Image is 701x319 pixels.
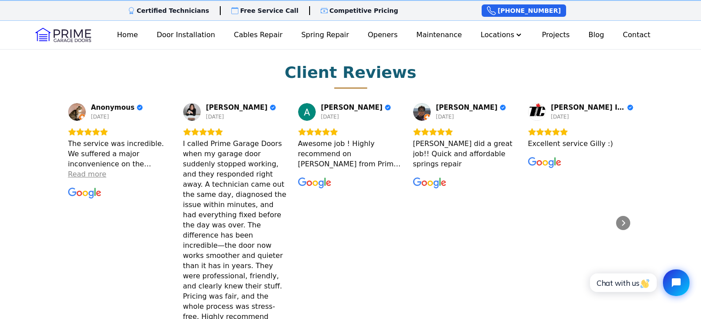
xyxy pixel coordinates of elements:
img: Anthony Tse [298,103,316,121]
a: Home [114,26,142,44]
a: Review by Anthony Tse [321,104,391,111]
span: [PERSON_NAME] Immigration Consultants [551,104,625,111]
a: Review by Thompson Immigration Consultants [551,104,633,111]
div: [DATE] [206,113,224,120]
div: Rating: 5.0 out of 5 [68,128,173,136]
iframe: Tidio Chat [580,262,697,304]
div: The service was incredible. We suffered a major inconvenience on the weekend, and they came durin... [68,138,173,169]
a: Door Installation [153,26,218,44]
div: Excellent service Gilly :) [528,138,633,149]
img: Logo [35,28,91,42]
a: [PHONE_NUMBER] [482,4,566,17]
div: Verified Customer [385,104,391,111]
a: Cables Repair [230,26,286,44]
div: [DATE] [91,113,109,120]
a: View on Google [413,176,447,190]
a: View on Google [68,186,102,200]
p: Certified Technicians [137,6,209,15]
span: [PERSON_NAME] [321,104,383,111]
div: Awesome job ! Highly recommend on [PERSON_NAME] from Prime Garage Doors [298,138,403,169]
a: Review by Anonymous [91,104,143,111]
a: View on Google [528,156,562,170]
img: Thompson Immigration Consultants [528,103,546,121]
div: Rating: 5.0 out of 5 [298,128,403,136]
h2: Client Reviews [285,64,417,81]
div: Verified Customer [137,104,143,111]
div: Rating: 5.0 out of 5 [413,128,518,136]
a: Review by Arianne Moore [206,104,276,111]
img: Arianne Moore [183,103,201,121]
a: Maintenance [413,26,465,44]
div: Next [616,216,630,230]
button: Locations [477,26,527,44]
a: View on Google [298,103,316,121]
span: [PERSON_NAME] [206,104,268,111]
div: [DATE] [436,113,454,120]
a: Openers [364,26,401,44]
a: View on Google [68,103,86,121]
div: [DATE] [551,113,569,120]
a: View on Google [413,103,431,121]
div: Verified Customer [500,104,506,111]
span: Anonymous [91,104,135,111]
a: View on Google [298,176,332,190]
a: Spring Repair [298,26,352,44]
div: Rating: 5.0 out of 5 [528,128,633,136]
span: [PERSON_NAME] [436,104,498,111]
a: Blog [585,26,608,44]
div: [DATE] [321,113,339,120]
a: Contact [619,26,654,44]
div: [PERSON_NAME] did a great job!! Quick and affordable springs repair [413,138,518,169]
a: View on Google [183,103,201,121]
p: Competitive Pricing [329,6,398,15]
div: Read more [68,169,107,179]
div: Verified Customer [627,104,633,111]
p: Free Service Call [240,6,299,15]
div: Previous [71,216,85,230]
a: Projects [538,26,573,44]
a: View on Google [528,103,546,121]
img: Anonymous [68,103,86,121]
img: Josephine Tse [413,103,431,121]
div: Verified Customer [270,104,276,111]
div: Rating: 5.0 out of 5 [183,128,288,136]
a: Review by Josephine Tse [436,104,506,111]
